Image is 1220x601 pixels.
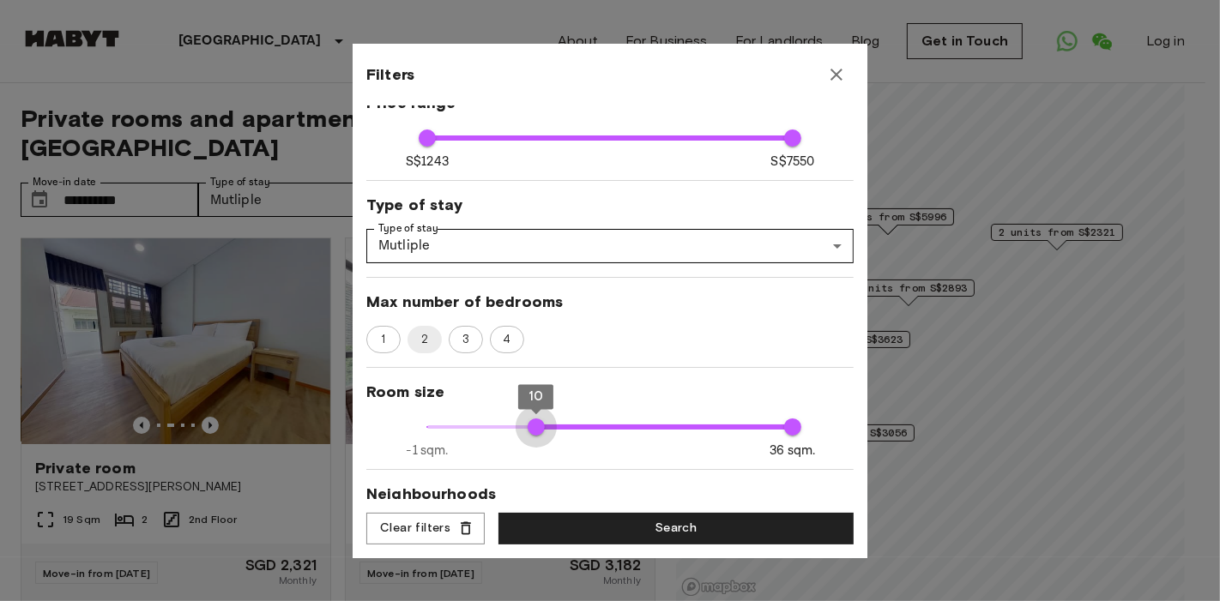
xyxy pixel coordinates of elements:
[771,153,815,171] span: S$7550
[406,442,448,460] span: -1 sqm.
[366,64,414,85] span: Filters
[408,326,442,353] div: 2
[378,221,438,236] label: Type of stay
[453,331,479,348] span: 3
[490,326,524,353] div: 4
[493,331,520,348] span: 4
[770,442,815,460] span: 36 sqm.
[528,388,543,404] span: 10
[406,153,449,171] span: S$1243
[366,513,485,544] button: Clear filters
[411,331,438,348] span: 2
[366,291,854,312] span: Max number of bedrooms
[366,484,854,504] span: Neighbourhoods
[366,229,854,263] div: Mutliple
[366,382,854,402] span: Room size
[366,326,401,353] div: 1
[449,326,483,353] div: 3
[366,195,854,215] span: Type of stay
[498,513,854,544] button: Search
[371,331,395,348] span: 1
